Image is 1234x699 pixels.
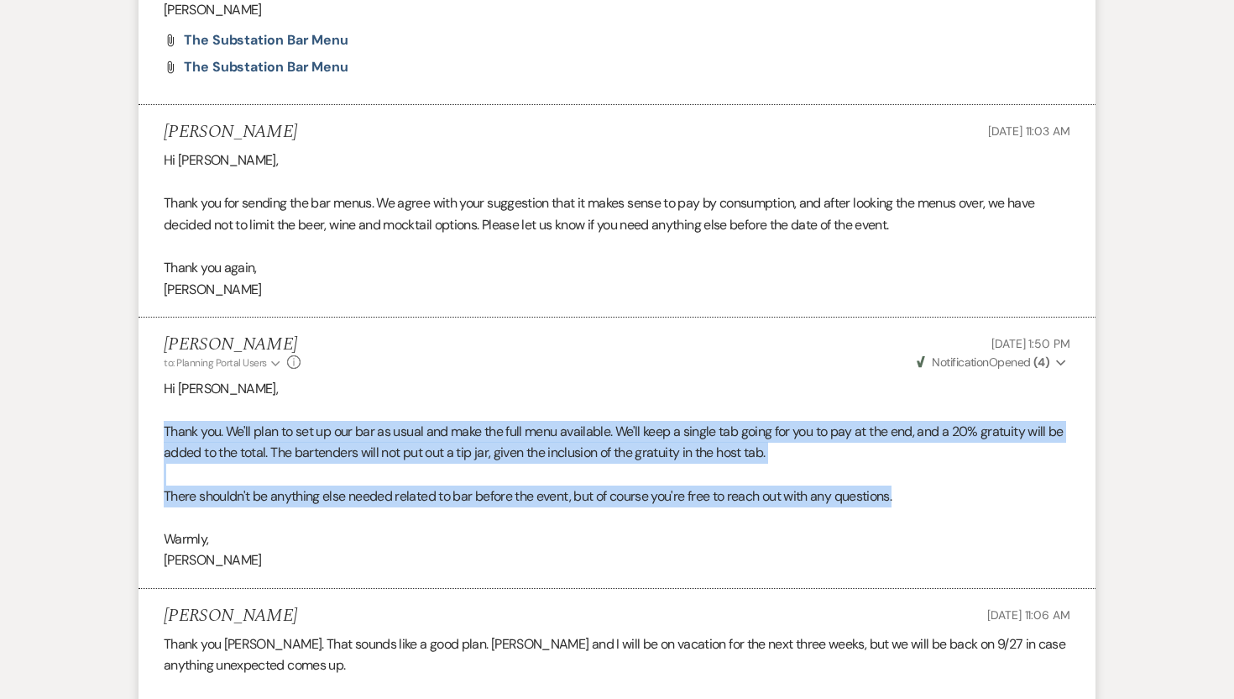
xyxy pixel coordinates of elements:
[932,355,988,370] span: Notification
[164,334,301,355] h5: [PERSON_NAME]
[988,124,1070,139] span: [DATE] 11:03 AM
[164,606,297,627] h5: [PERSON_NAME]
[164,528,1070,550] p: Warmly,
[164,378,1070,400] p: Hi [PERSON_NAME],
[164,355,283,371] button: to: Planning Portal Users
[164,549,1070,571] p: [PERSON_NAME]
[184,60,348,74] a: The Substation Bar Menu
[184,34,348,47] a: The Substation Bar Menu
[991,336,1070,351] span: [DATE] 1:50 PM
[1033,355,1049,370] strong: ( 4 )
[164,192,1070,235] p: Thank you for sending the bar menus. We agree with your suggestion that it makes sense to pay by ...
[164,356,267,370] span: to: Planning Portal Users
[164,150,1070,171] p: Hi [PERSON_NAME],
[917,355,1049,370] span: Opened
[164,122,297,143] h5: [PERSON_NAME]
[987,607,1070,623] span: [DATE] 11:06 AM
[164,279,1070,301] p: [PERSON_NAME]
[164,257,1070,279] p: Thank you again,
[914,354,1070,371] button: NotificationOpened (4)
[164,421,1070,464] p: Thank you. We'll plan to set up our bar as usual and make the full menu available. We'll keep a s...
[184,58,348,76] span: The Substation Bar Menu
[184,31,348,49] span: The Substation Bar Menu
[164,633,1070,676] p: Thank you [PERSON_NAME]. That sounds like a good plan. [PERSON_NAME] and I will be on vacation fo...
[164,486,1070,507] p: There shouldn't be anything else needed related to bar before the event, but of course you're fre...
